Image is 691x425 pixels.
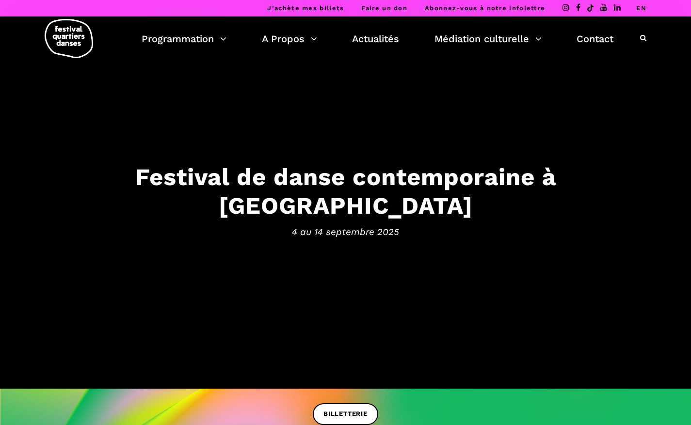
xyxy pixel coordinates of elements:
[434,31,542,47] a: Médiation culturelle
[262,31,317,47] a: A Propos
[45,19,93,58] img: logo-fqd-med
[323,409,368,419] span: BILLETTERIE
[142,31,226,47] a: Programmation
[636,4,646,12] a: EN
[45,163,646,220] h3: Festival de danse contemporaine à [GEOGRAPHIC_DATA]
[577,31,613,47] a: Contact
[313,403,378,425] a: BILLETTERIE
[425,4,545,12] a: Abonnez-vous à notre infolettre
[352,31,399,47] a: Actualités
[361,4,407,12] a: Faire un don
[267,4,344,12] a: J’achète mes billets
[45,224,646,239] span: 4 au 14 septembre 2025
